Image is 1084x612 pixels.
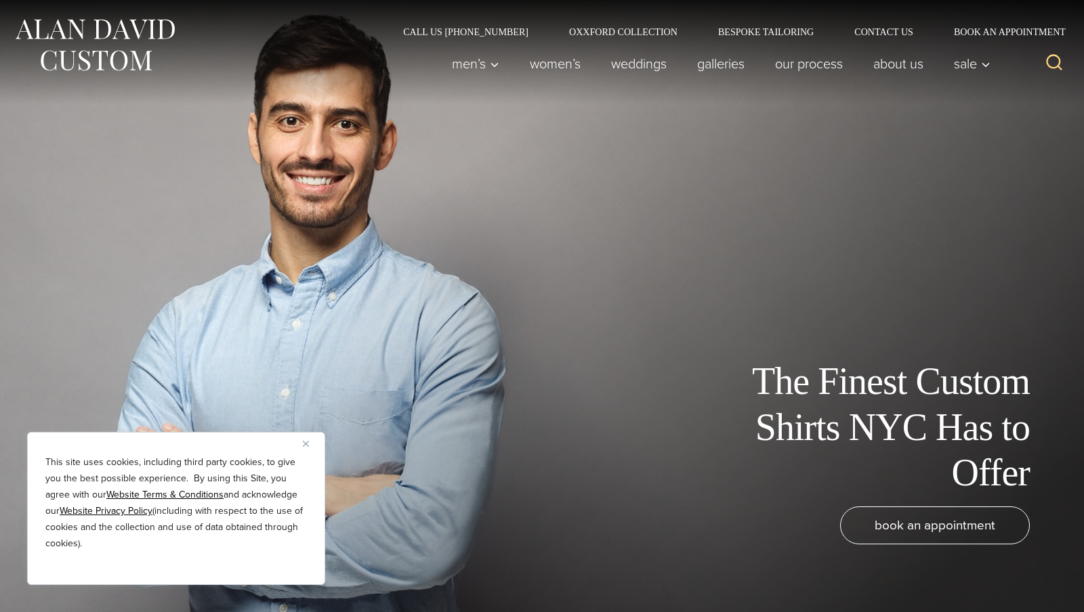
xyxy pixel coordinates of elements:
a: Book an Appointment [934,27,1070,37]
a: Call Us [PHONE_NUMBER] [383,27,549,37]
a: Contact Us [834,27,934,37]
a: Women’s [515,50,596,77]
button: View Search Form [1038,47,1070,80]
a: About Us [858,50,939,77]
img: Close [303,441,309,447]
nav: Secondary Navigation [383,27,1070,37]
a: book an appointment [840,506,1030,544]
a: weddings [596,50,682,77]
span: book an appointment [875,515,995,535]
a: Bespoke Tailoring [698,27,834,37]
a: Website Terms & Conditions [106,487,224,502]
a: Galleries [682,50,760,77]
a: Our Process [760,50,858,77]
a: Website Privacy Policy [60,504,152,518]
nav: Primary Navigation [437,50,998,77]
img: Alan David Custom [14,15,176,75]
p: This site uses cookies, including third party cookies, to give you the best possible experience. ... [45,454,307,552]
h1: The Finest Custom Shirts NYC Has to Offer [725,359,1030,496]
span: Sale [954,57,991,70]
span: Men’s [452,57,499,70]
a: Oxxford Collection [549,27,698,37]
button: Close [303,435,319,452]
